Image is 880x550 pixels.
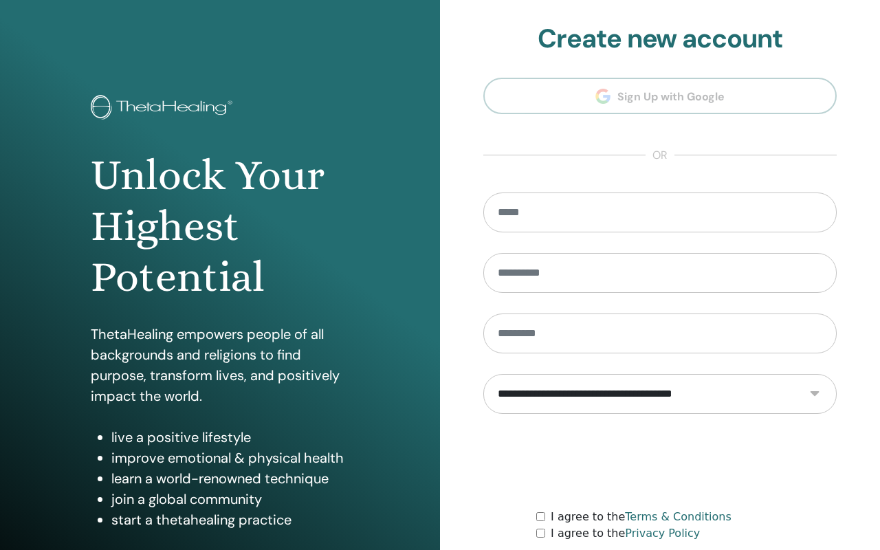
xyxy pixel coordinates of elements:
label: I agree to the [551,509,731,525]
li: start a thetahealing practice [111,509,350,530]
p: ThetaHealing empowers people of all backgrounds and religions to find purpose, transform lives, a... [91,324,350,406]
a: Privacy Policy [625,527,700,540]
h1: Unlock Your Highest Potential [91,150,350,303]
span: or [646,147,674,164]
li: join a global community [111,489,350,509]
iframe: reCAPTCHA [555,434,764,488]
li: learn a world-renowned technique [111,468,350,489]
a: Terms & Conditions [625,510,731,523]
label: I agree to the [551,525,700,542]
h2: Create new account [483,23,837,55]
li: improve emotional & physical health [111,448,350,468]
li: live a positive lifestyle [111,427,350,448]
